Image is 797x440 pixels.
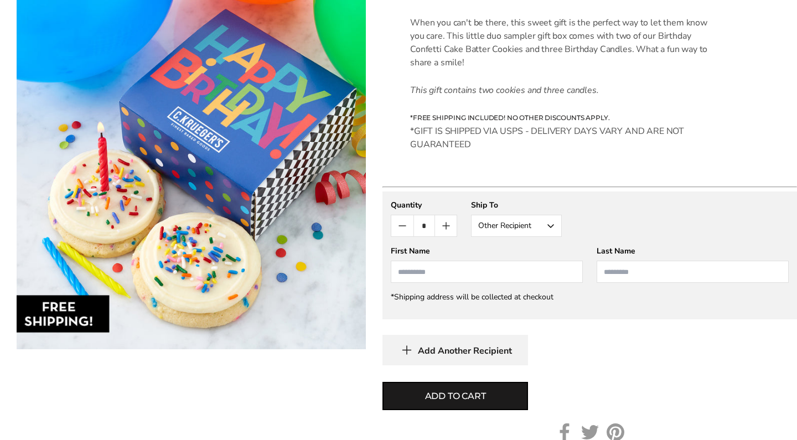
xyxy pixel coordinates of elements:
div: Ship To [471,200,562,210]
div: Quantity [391,200,457,210]
button: Other Recipient [471,215,562,237]
h6: *FREE SHIPPING INCLUDED! NO OTHER DISCOUNTS APPLY. [410,111,713,125]
h6: *GIFT IS SHIPPED VIA USPS - DELIVERY DAYS VARY AND ARE NOT GUARANTEED [410,125,713,151]
span: Add Another Recipient [418,345,512,356]
span: Add to cart [425,390,486,403]
button: Add to cart [382,382,528,410]
input: First Name [391,261,583,283]
button: Add Another Recipient [382,335,528,365]
input: Last Name [597,261,789,283]
gfm-form: New recipient [382,191,797,319]
input: Quantity [413,215,435,236]
button: Count minus [391,215,413,236]
em: This gift contains two cookies and three candles. [410,84,598,96]
p: When you can't be there, this sweet gift is the perfect way to let them know you care. This littl... [410,16,713,69]
button: Count plus [435,215,457,236]
div: *Shipping address will be collected at checkout [391,292,789,302]
div: First Name [391,246,583,256]
div: Last Name [597,246,789,256]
